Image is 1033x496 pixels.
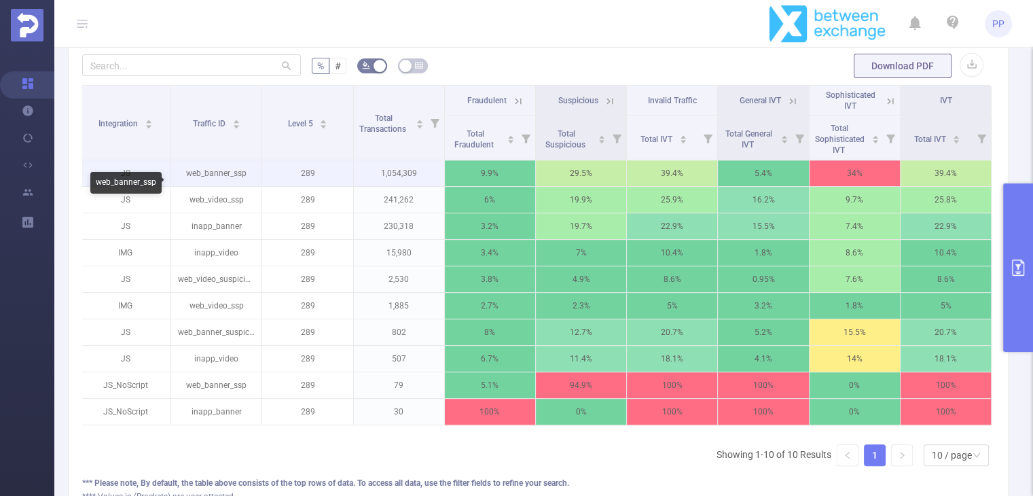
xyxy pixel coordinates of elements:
[171,266,261,292] p: web_video_suspicious
[698,116,717,160] i: Filter menu
[536,240,626,266] p: 7%
[810,372,900,398] p: 0%
[171,213,261,239] p: inapp_banner
[354,346,444,372] p: 507
[232,118,240,122] i: icon: caret-up
[717,444,831,466] li: Showing 1-10 of 10 Results
[445,293,535,319] p: 2.7%
[317,60,324,71] span: %
[901,319,991,345] p: 20.7%
[627,213,717,239] p: 22.9%
[810,346,900,372] p: 14%
[445,266,535,292] p: 3.8%
[826,90,875,111] span: Sophisticated IVT
[171,346,261,372] p: inapp_video
[780,138,788,142] i: icon: caret-down
[262,187,352,213] p: 289
[718,240,808,266] p: 1.8%
[354,266,444,292] p: 2,530
[362,61,370,69] i: icon: bg-colors
[598,133,606,141] div: Sort
[354,160,444,186] p: 1,054,309
[467,96,507,105] span: Fraudulent
[507,133,515,141] div: Sort
[171,240,261,266] p: inapp_video
[171,372,261,398] p: web_banner_ssp
[891,444,913,466] li: Next Page
[810,399,900,425] p: 0%
[536,372,626,398] p: 94.9%
[844,451,852,459] i: icon: left
[415,61,423,69] i: icon: table
[837,444,858,466] li: Previous Page
[425,86,444,160] i: Filter menu
[952,133,960,141] div: Sort
[810,266,900,292] p: 7.6%
[810,293,900,319] p: 1.8%
[901,213,991,239] p: 22.9%
[90,172,162,194] div: web_banner_ssp
[145,123,152,127] i: icon: caret-down
[901,160,991,186] p: 39.4%
[171,399,261,425] p: inapp_banner
[536,213,626,239] p: 19.7%
[445,187,535,213] p: 6%
[445,399,535,425] p: 100%
[718,213,808,239] p: 15.5%
[145,118,153,126] div: Sort
[718,293,808,319] p: 3.2%
[536,266,626,292] p: 4.9%
[262,372,352,398] p: 289
[718,319,808,345] p: 5.2%
[82,477,994,489] div: *** Please note, By default, the table above consists of the top rows of data. To access all data...
[80,346,170,372] p: JS
[627,346,717,372] p: 18.1%
[627,266,717,292] p: 8.6%
[901,240,991,266] p: 10.4%
[516,116,535,160] i: Filter menu
[536,160,626,186] p: 29.5%
[262,213,352,239] p: 289
[854,54,952,78] button: Download PDF
[627,187,717,213] p: 25.9%
[973,451,981,461] i: icon: down
[932,445,972,465] div: 10 / page
[354,293,444,319] p: 1,885
[810,213,900,239] p: 7.4%
[953,138,960,142] i: icon: caret-down
[232,123,240,127] i: icon: caret-down
[815,124,865,155] span: Total Sophisticated IVT
[262,346,352,372] p: 289
[171,160,261,186] p: web_banner_ssp
[627,399,717,425] p: 100%
[354,319,444,345] p: 802
[80,293,170,319] p: IMG
[80,319,170,345] p: JS
[545,129,587,149] span: Total Suspicious
[320,123,327,127] i: icon: caret-down
[232,118,240,126] div: Sort
[679,133,687,141] div: Sort
[810,187,900,213] p: 9.7%
[901,346,991,372] p: 18.1%
[536,399,626,425] p: 0%
[640,135,674,144] span: Total IVT
[445,372,535,398] p: 5.1%
[171,187,261,213] p: web_video_ssp
[354,399,444,425] p: 30
[80,266,170,292] p: JS
[171,293,261,319] p: web_video_ssp
[810,160,900,186] p: 34%
[780,133,788,137] i: icon: caret-up
[288,119,315,128] span: Level 5
[901,266,991,292] p: 8.6%
[718,399,808,425] p: 100%
[80,399,170,425] p: JS_NoScript
[939,96,952,105] span: IVT
[80,160,170,186] p: JS
[445,240,535,266] p: 3.4%
[335,60,341,71] span: #
[262,240,352,266] p: 289
[627,319,717,345] p: 20.7%
[536,319,626,345] p: 12.7%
